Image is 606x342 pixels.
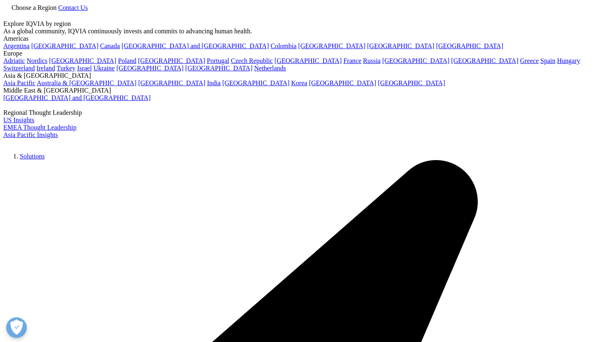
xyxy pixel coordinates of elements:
a: Czech Republic [231,57,273,64]
a: [GEOGRAPHIC_DATA] [31,42,99,49]
a: Switzerland [3,65,35,72]
a: Asia Pacific Insights [3,131,58,138]
a: [GEOGRAPHIC_DATA] and [GEOGRAPHIC_DATA] [3,94,150,101]
a: [GEOGRAPHIC_DATA] [436,42,503,49]
a: Australia & [GEOGRAPHIC_DATA] [37,79,136,86]
a: [GEOGRAPHIC_DATA] [298,42,365,49]
a: Ukraine [94,65,115,72]
div: Explore IQVIA by region [3,20,603,28]
a: Turkey [56,65,75,72]
a: [GEOGRAPHIC_DATA] [382,57,449,64]
div: Americas [3,35,603,42]
a: Korea [291,79,307,86]
a: Spain [540,57,555,64]
div: Regional Thought Leadership [3,109,603,116]
a: [GEOGRAPHIC_DATA] [378,79,445,86]
a: Poland [118,57,136,64]
a: [GEOGRAPHIC_DATA] [116,65,183,72]
div: As a global community, IQVIA continuously invests and commits to advancing human health. [3,28,603,35]
a: [GEOGRAPHIC_DATA] [275,57,342,64]
a: [GEOGRAPHIC_DATA] and [GEOGRAPHIC_DATA] [122,42,269,49]
button: Open Preferences [6,317,27,338]
a: Adriatic [3,57,25,64]
a: Canada [100,42,120,49]
a: Contact Us [58,4,88,11]
span: Choose a Region [12,4,56,11]
a: Solutions [20,153,45,160]
a: [GEOGRAPHIC_DATA] [138,57,205,64]
a: Portugal [207,57,229,64]
a: EMEA Thought Leadership [3,124,76,131]
a: [GEOGRAPHIC_DATA] [222,79,289,86]
a: Hungary [557,57,580,64]
a: Argentina [3,42,30,49]
a: Israel [77,65,92,72]
a: [GEOGRAPHIC_DATA] [367,42,435,49]
a: Greece [520,57,538,64]
a: [GEOGRAPHIC_DATA] [451,57,518,64]
a: Asia Pacific [3,79,35,86]
a: Russia [363,57,381,64]
a: US Insights [3,116,34,123]
a: [GEOGRAPHIC_DATA] [49,57,116,64]
a: [GEOGRAPHIC_DATA] [185,65,252,72]
div: Europe [3,50,603,57]
div: Asia & [GEOGRAPHIC_DATA] [3,72,603,79]
a: [GEOGRAPHIC_DATA] [138,79,205,86]
a: France [343,57,362,64]
a: Nordics [26,57,47,64]
a: India [207,79,221,86]
a: [GEOGRAPHIC_DATA] [309,79,376,86]
a: Ireland [36,65,55,72]
a: Colombia [270,42,296,49]
a: Netherlands [254,65,286,72]
div: Middle East & [GEOGRAPHIC_DATA] [3,87,603,94]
